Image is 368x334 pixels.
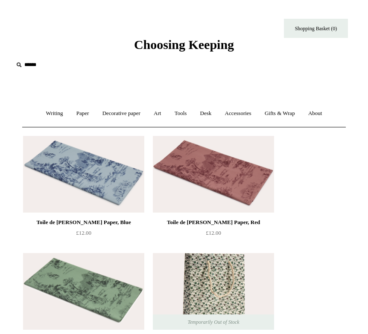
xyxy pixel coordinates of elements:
span: £12.00 [76,230,91,236]
a: Tools [169,102,193,125]
div: Toile de [PERSON_NAME] Paper, Blue [25,217,142,227]
img: Toile de Jouy Tissue Paper, Blue [23,136,144,213]
a: Decorative paper [96,102,146,125]
a: Paper [70,102,95,125]
a: Writing [40,102,69,125]
a: Shopping Basket (0) [284,19,348,38]
span: Temporarily Out of Stock [179,314,248,330]
a: Art [148,102,167,125]
a: Small Italian Decorative Gift Bag, Remondini Green Posy Small Italian Decorative Gift Bag, Remond... [153,253,274,330]
a: Choosing Keeping [134,44,234,50]
a: Toile de [PERSON_NAME] Paper, Blue £12.00 [23,217,144,252]
a: Gifts & Wrap [259,102,301,125]
div: Toile de [PERSON_NAME] Paper, Red [155,217,272,227]
img: Small Italian Decorative Gift Bag, Remondini Green Posy [153,253,274,330]
span: Choosing Keeping [134,37,234,52]
a: Accessories [219,102,257,125]
img: Toile de Jouy Tissue Paper, Green [23,253,144,330]
a: Toile de Jouy Tissue Paper, Blue Toile de Jouy Tissue Paper, Blue [23,136,144,213]
a: Toile de [PERSON_NAME] Paper, Red £12.00 [153,217,274,252]
span: £12.00 [206,230,221,236]
a: About [302,102,328,125]
a: Desk [194,102,218,125]
a: Toile de Jouy Tissue Paper, Green Toile de Jouy Tissue Paper, Green [23,253,144,330]
a: Toile de Jouy Tissue Paper, Red Toile de Jouy Tissue Paper, Red [153,136,274,213]
img: Toile de Jouy Tissue Paper, Red [153,136,274,213]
